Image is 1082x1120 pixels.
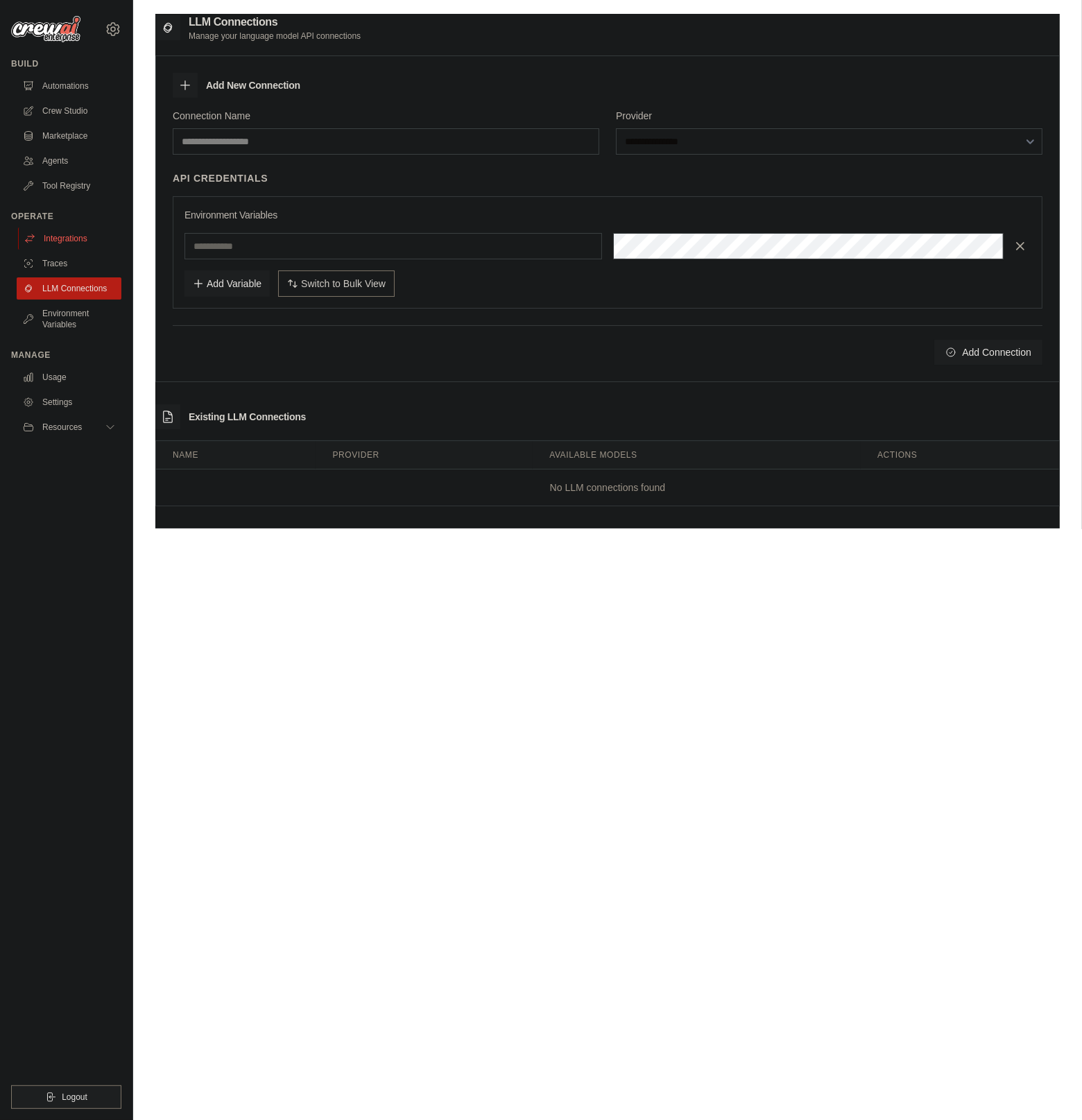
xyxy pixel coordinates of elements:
[173,171,268,185] h4: API Credentials
[17,100,121,122] a: Crew Studio
[189,31,361,42] p: Manage your language model API connections
[934,340,1042,365] button: Add Connection
[184,270,270,297] button: Add Variable
[173,109,599,123] label: Connection Name
[156,469,1059,506] td: No LLM connections found
[17,252,121,275] a: Traces
[11,350,121,361] div: Manage
[17,366,121,388] a: Usage
[17,416,121,438] button: Resources
[206,78,300,92] h3: Add New Connection
[301,277,386,291] span: Switch to Bulk View
[189,14,361,31] h2: LLM Connections
[17,150,121,172] a: Agents
[11,211,121,222] div: Operate
[189,410,306,424] h3: Existing LLM Connections
[62,1092,87,1103] span: Logout
[184,208,1031,222] h3: Environment Variables
[156,441,316,469] th: Name
[11,58,121,69] div: Build
[11,16,80,42] img: Logo
[42,422,82,433] span: Resources
[17,125,121,147] a: Marketplace
[18,227,123,250] a: Integrations
[17,75,121,97] a: Automations
[278,270,395,297] button: Switch to Bulk View
[17,277,121,300] a: LLM Connections
[616,109,1042,123] label: Provider
[17,391,121,413] a: Settings
[861,441,1059,469] th: Actions
[17,175,121,197] a: Tool Registry
[17,302,121,336] a: Environment Variables
[11,1085,121,1109] button: Logout
[533,441,861,469] th: Available Models
[316,441,533,469] th: Provider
